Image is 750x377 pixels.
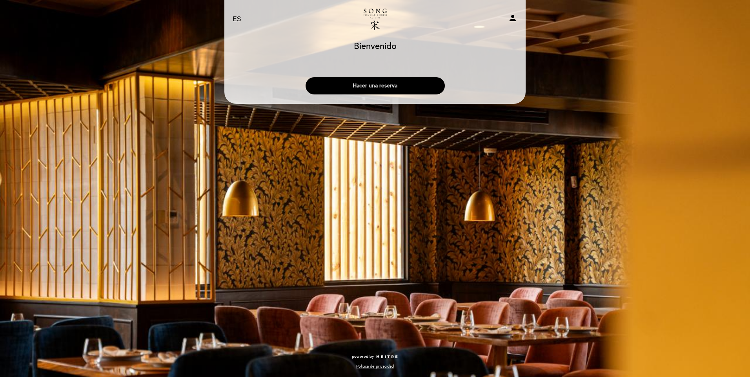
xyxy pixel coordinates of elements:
a: powered by [352,354,398,359]
a: Song Peruvian Chinese Cuisine [326,9,424,30]
span: powered by [352,354,374,359]
img: MEITRE [376,355,398,359]
button: person [508,13,517,25]
button: Hacer una reserva [306,77,445,94]
i: person [508,13,517,23]
a: Política de privacidad [356,364,394,369]
h1: Bienvenido [354,42,397,51]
